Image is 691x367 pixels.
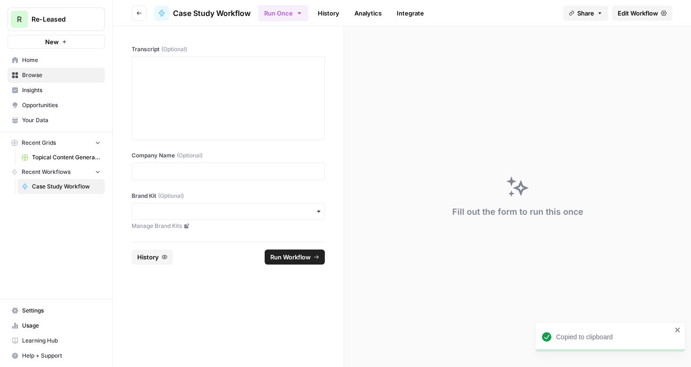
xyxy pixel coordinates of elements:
[22,321,101,330] span: Usage
[22,168,71,176] span: Recent Workflows
[8,318,105,333] a: Usage
[137,252,159,262] span: History
[8,98,105,113] a: Opportunities
[22,86,101,94] span: Insights
[32,153,101,162] span: Topical Content Generation Grid
[8,113,105,128] a: Your Data
[8,348,105,363] button: Help + Support
[391,6,430,21] a: Integrate
[177,151,203,160] span: (Optional)
[32,182,101,191] span: Case Study Workflow
[349,6,387,21] a: Analytics
[8,333,105,348] a: Learning Hub
[17,14,22,25] span: R
[8,35,105,49] button: New
[132,250,173,265] button: History
[675,326,681,334] button: close
[8,8,105,31] button: Workspace: Re-Leased
[270,252,311,262] span: Run Workflow
[161,45,187,54] span: (Optional)
[8,165,105,179] button: Recent Workflows
[452,205,583,219] div: Fill out the form to run this once
[8,303,105,318] a: Settings
[8,68,105,83] a: Browse
[258,5,308,21] button: Run Once
[8,136,105,150] button: Recent Grids
[22,306,101,315] span: Settings
[132,45,325,54] label: Transcript
[618,8,658,18] span: Edit Workflow
[22,139,56,147] span: Recent Grids
[556,332,672,342] div: Copied to clipboard
[312,6,345,21] a: History
[8,83,105,98] a: Insights
[22,351,101,360] span: Help + Support
[22,71,101,79] span: Browse
[31,15,88,24] span: Re-Leased
[22,116,101,125] span: Your Data
[265,250,325,265] button: Run Workflow
[173,8,251,19] span: Case Study Workflow
[22,336,101,345] span: Learning Hub
[132,192,325,200] label: Brand Kit
[17,150,105,165] a: Topical Content Generation Grid
[612,6,672,21] a: Edit Workflow
[17,179,105,194] a: Case Study Workflow
[132,222,325,230] a: Manage Brand Kits
[154,6,251,21] a: Case Study Workflow
[8,53,105,68] a: Home
[22,101,101,109] span: Opportunities
[22,56,101,64] span: Home
[45,37,59,47] span: New
[158,192,184,200] span: (Optional)
[132,151,325,160] label: Company Name
[563,6,608,21] button: Share
[577,8,594,18] span: Share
